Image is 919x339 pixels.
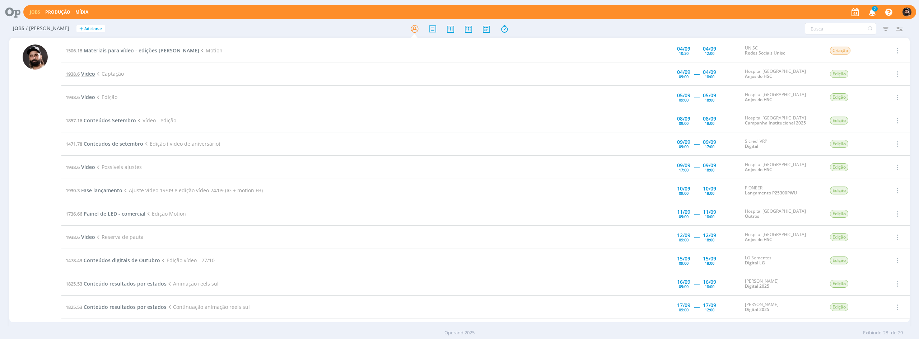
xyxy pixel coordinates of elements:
[830,256,848,264] span: Edição
[679,98,689,102] div: 09:00
[745,306,769,312] a: Digital 2025
[66,47,199,54] a: 1506.18Materiais para vídeo - edições [PERSON_NAME]
[677,256,690,261] div: 15/09
[167,303,250,310] span: Continuação animação reels sul
[66,210,145,217] a: 1736.66Painel de LED - comercial
[745,302,819,312] div: [PERSON_NAME]
[745,232,819,243] div: Hospital [GEOGRAPHIC_DATA]
[66,71,80,77] span: 1938.6
[745,283,769,289] a: Digital 2025
[66,211,82,217] span: 1736.66
[28,9,42,15] button: Jobs
[84,117,136,124] span: Conteúdos Setembro
[136,117,176,124] span: Vídeo - edição
[679,308,689,312] div: 09:00
[694,70,699,77] span: -----
[66,94,95,100] a: 1938.6Vídeo
[830,187,848,194] span: Edição
[703,209,716,215] div: 11/09
[830,233,848,241] span: Edição
[830,163,848,171] span: Edição
[677,93,690,98] div: 05/09
[745,255,819,266] div: LG Sementes
[694,187,699,194] span: -----
[66,304,82,310] span: 1825.53
[76,25,105,33] button: +Adicionar
[66,117,82,124] span: 1857.16
[694,234,699,240] span: -----
[66,187,80,194] span: 1930.3
[883,329,888,336] span: 28
[745,46,819,56] div: UNISC
[703,140,716,145] div: 09/09
[122,187,263,194] span: Ajuste vídeo 19/09 e edição vídeo 24/09 (IG + motion FB)
[66,257,82,264] span: 1478.43
[902,8,911,17] img: B
[830,47,850,55] span: Criação
[679,261,689,265] div: 09:00
[705,261,714,265] div: 18:00
[830,140,848,148] span: Edição
[703,46,716,51] div: 04/09
[805,23,876,34] input: Busca
[677,163,690,168] div: 09/09
[745,69,819,79] div: Hospital [GEOGRAPHIC_DATA]
[745,236,772,243] a: Anjos do HSC
[745,166,772,173] a: Anjos do HSC
[66,234,80,240] span: 1938.6
[73,9,90,15] button: Mídia
[679,284,689,288] div: 09:00
[705,51,714,55] div: 12:00
[66,280,167,287] a: 1825.53Conteúdo resultados por estados
[703,70,716,75] div: 04/09
[703,93,716,98] div: 05/09
[66,141,82,147] span: 1471.78
[81,234,95,240] span: Vídeo
[81,187,122,194] span: Fase lançamento
[694,210,699,217] span: -----
[677,303,690,308] div: 17/09
[45,9,70,15] a: Produção
[898,329,903,336] span: 29
[745,279,819,289] div: [PERSON_NAME]
[66,70,95,77] a: 1938.6Vídeo
[677,140,690,145] div: 09/09
[902,6,912,18] button: B
[694,164,699,170] span: -----
[84,303,167,310] span: Conteúdo resultados por estados
[694,280,699,287] span: -----
[679,168,689,172] div: 17:00
[705,75,714,79] div: 18:00
[95,94,117,100] span: Edição
[81,70,95,77] span: Vídeo
[745,209,819,219] div: Hospital [GEOGRAPHIC_DATA]
[705,168,714,172] div: 18:00
[694,94,699,100] span: -----
[677,46,690,51] div: 04/09
[705,191,714,195] div: 18:00
[745,139,819,149] div: Sicredi VRP
[703,256,716,261] div: 15/09
[95,70,124,77] span: Captação
[30,9,40,15] a: Jobs
[703,163,716,168] div: 09/09
[745,50,785,56] a: Redes Sociais Unisc
[705,121,714,125] div: 18:00
[830,117,848,124] span: Edição
[694,47,699,54] span: -----
[677,233,690,238] div: 12/09
[679,51,689,55] div: 10:30
[703,279,716,284] div: 16/09
[677,209,690,215] div: 11/09
[143,140,220,147] span: Edição ( vídeo de aniversário)
[66,164,95,170] a: 1938.6Vídeo
[745,73,772,79] a: Anjos do HSC
[160,257,215,264] span: Edição vídeo - 27/10
[705,98,714,102] div: 18:00
[864,6,879,19] button: 7
[66,187,122,194] a: 1930.3Fase lançamento
[677,116,690,121] div: 08/09
[705,308,714,312] div: 12:00
[679,191,689,195] div: 09:00
[830,70,848,78] span: Edição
